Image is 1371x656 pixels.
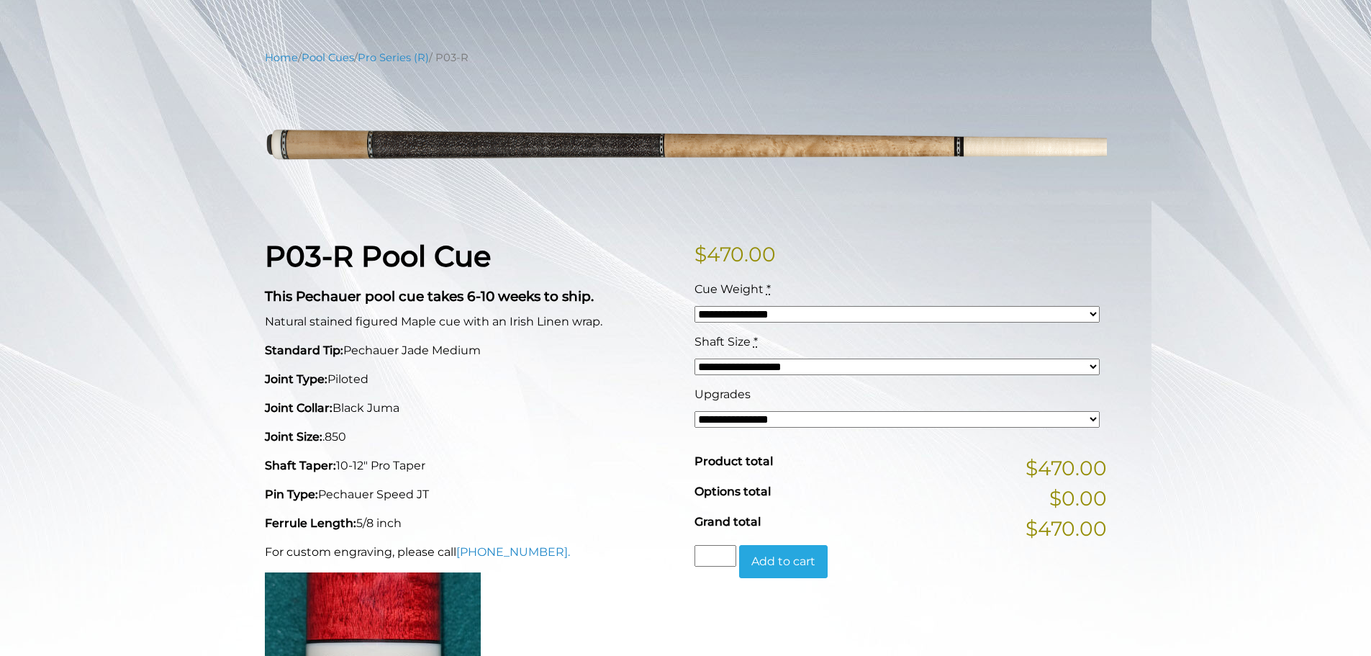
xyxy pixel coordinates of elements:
[456,545,570,559] a: [PHONE_NUMBER].
[265,457,677,475] p: 10-12" Pro Taper
[754,335,758,349] abbr: required
[1026,453,1107,483] span: $470.00
[265,486,677,503] p: Pechauer Speed JT
[265,400,677,417] p: Black Juma
[265,372,327,386] strong: Joint Type:
[265,342,677,359] p: Pechauer Jade Medium
[265,288,594,305] strong: This Pechauer pool cue takes 6-10 weeks to ship.
[265,51,298,64] a: Home
[1026,513,1107,544] span: $470.00
[358,51,429,64] a: Pro Series (R)
[265,76,1107,217] img: P03-N.png
[265,515,677,532] p: 5/8 inch
[694,335,751,349] span: Shaft Size
[265,430,322,444] strong: Joint Size:
[694,454,773,468] span: Product total
[265,516,356,530] strong: Ferrule Length:
[265,487,318,501] strong: Pin Type:
[766,282,771,296] abbr: required
[694,242,707,266] span: $
[694,485,771,498] span: Options total
[265,401,332,415] strong: Joint Collar:
[265,428,677,446] p: .850
[265,238,491,274] strong: P03-R Pool Cue
[265,343,343,357] strong: Standard Tip:
[694,515,761,529] span: Grand total
[265,313,677,331] p: Natural stained figured Maple cue with an Irish Linen wrap.
[694,545,736,567] input: Product quantity
[265,50,1107,66] nav: Breadcrumb
[739,545,828,578] button: Add to cart
[265,544,677,561] p: For custom engraving, please call
[694,387,751,401] span: Upgrades
[265,371,677,388] p: Piloted
[694,282,764,296] span: Cue Weight
[265,459,336,472] strong: Shaft Taper:
[1049,483,1107,513] span: $0.00
[302,51,354,64] a: Pool Cues
[694,242,776,266] bdi: 470.00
